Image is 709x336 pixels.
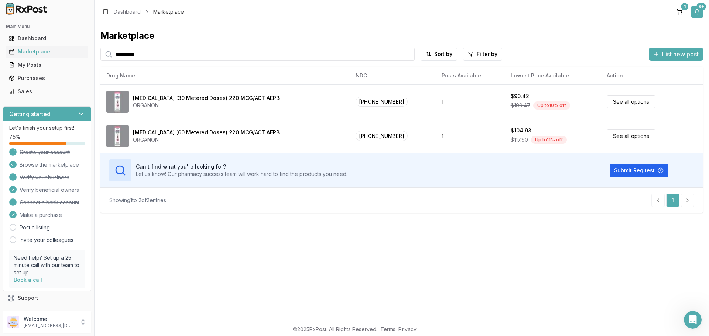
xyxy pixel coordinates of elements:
[6,58,88,72] a: My Posts
[398,326,417,332] a: Privacy
[3,3,50,15] img: RxPost Logo
[9,124,85,132] p: Let's finish your setup first!
[106,125,129,147] img: Asmanex (60 Metered Doses) 220 MCG/ACT AEPB
[109,197,166,204] div: Showing 1 to 2 of 2 entries
[511,102,530,109] span: $100.47
[3,72,91,84] button: Purchases
[9,35,85,42] div: Dashboard
[136,170,347,178] p: Let us know! Our pharmacy success team will work hard to find the products you need.
[6,45,88,58] a: Marketplace
[666,194,679,207] a: 1
[9,110,51,118] h3: Getting started
[24,315,75,323] p: Welcome
[350,67,436,84] th: NDC
[601,67,703,84] th: Action
[7,316,19,328] img: User avatar
[20,161,79,169] span: Browse the marketplace
[356,97,408,107] span: [PHONE_NUMBER]
[6,72,88,85] a: Purchases
[14,277,42,283] a: Book a call
[691,6,703,18] button: 9+
[100,67,350,84] th: Drug Name
[153,8,184,15] span: Marketplace
[356,131,408,141] span: [PHONE_NUMBER]
[477,51,497,58] span: Filter by
[511,93,529,100] div: $90.42
[20,199,79,206] span: Connect a bank account
[100,30,703,42] div: Marketplace
[421,48,457,61] button: Sort by
[106,91,129,113] img: Asmanex (30 Metered Doses) 220 MCG/ACT AEPB
[20,174,69,181] span: Verify your business
[24,323,75,329] p: [EMAIL_ADDRESS][DOMAIN_NAME]
[9,61,85,69] div: My Posts
[662,50,699,59] span: List new post
[531,136,567,144] div: Up to 11 % off
[3,86,91,97] button: Sales
[6,85,88,98] a: Sales
[9,133,20,141] span: 75 %
[20,236,73,244] a: Invite your colleagues
[9,75,85,82] div: Purchases
[610,164,668,177] button: Submit Request
[607,129,655,142] a: See all options
[436,119,505,153] td: 1
[3,305,91,318] button: Feedback
[380,326,395,332] a: Terms
[133,136,280,143] div: ORGANON
[3,59,91,71] button: My Posts
[533,101,570,110] div: Up to 10 % off
[684,311,702,329] iframe: Intercom live chat
[436,84,505,119] td: 1
[14,254,81,276] p: Need help? Set up a 25 minute call with our team to set up.
[681,3,688,10] div: 1
[3,46,91,58] button: Marketplace
[649,51,703,59] a: List new post
[20,186,79,194] span: Verify beneficial owners
[133,94,280,102] div: [MEDICAL_DATA] (30 Metered Doses) 220 MCG/ACT AEPB
[18,308,43,315] span: Feedback
[436,67,505,84] th: Posts Available
[3,32,91,44] button: Dashboard
[20,211,62,219] span: Make a purchase
[696,3,706,10] div: 9+
[434,51,452,58] span: Sort by
[6,32,88,45] a: Dashboard
[511,136,528,143] span: $117.90
[505,67,601,84] th: Lowest Price Available
[9,88,85,95] div: Sales
[133,102,280,109] div: ORGANON
[114,8,141,15] a: Dashboard
[674,6,685,18] button: 1
[20,149,70,156] span: Create your account
[651,194,694,207] nav: pagination
[133,129,280,136] div: [MEDICAL_DATA] (60 Metered Doses) 220 MCG/ACT AEPB
[9,48,85,55] div: Marketplace
[114,8,184,15] nav: breadcrumb
[20,224,50,231] a: Post a listing
[463,48,502,61] button: Filter by
[607,95,655,108] a: See all options
[6,24,88,30] h2: Main Menu
[136,163,347,170] h3: Can't find what you're looking for?
[3,291,91,305] button: Support
[511,127,531,134] div: $104.93
[649,48,703,61] button: List new post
